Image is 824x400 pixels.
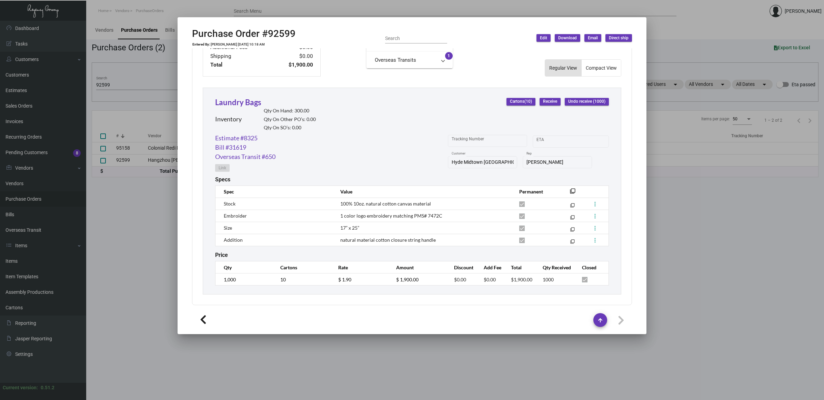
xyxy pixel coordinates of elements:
[588,35,598,41] span: Email
[582,60,621,76] button: Compact View
[272,61,313,69] td: $1,900.00
[215,143,246,152] a: Bill #31619
[340,225,359,231] span: 17” x 25”
[575,261,609,273] th: Closed
[555,34,580,42] button: Download
[224,237,243,243] span: Addition
[215,176,230,183] h2: Specs
[272,52,313,61] td: $0.00
[264,108,316,114] h2: Qty On Hand: 300.00
[210,61,272,69] td: Total
[224,225,232,231] span: Size
[536,261,575,273] th: Qty Received
[543,277,554,282] span: 1000
[215,186,333,198] th: Spec
[565,98,609,106] button: Undo receive (1000)
[447,261,476,273] th: Discount
[215,116,242,123] h2: Inventory
[366,52,453,68] mat-expansion-panel-header: Overseas Transits
[570,241,575,245] mat-icon: filter_none
[340,201,431,207] span: 100% 10oz. natural cotton canvas material
[536,34,551,42] button: Edit
[219,165,226,171] span: Link
[333,186,512,198] th: Value
[536,139,558,144] input: Start date
[504,261,536,273] th: Total
[506,98,535,106] button: Cartons(10)
[264,125,316,131] h2: Qty On SO’s: 0.00
[545,60,581,76] button: Regular View
[3,384,38,391] div: Current version:
[605,34,632,42] button: Direct ship
[504,43,548,48] span: 5 Opened Estimates
[340,237,436,243] span: natural material cotton closure string handle
[543,99,557,104] span: Receive
[568,99,605,104] span: Undo receive (1000)
[564,139,597,144] input: End date
[215,133,258,143] a: Estimate #8325
[570,229,575,233] mat-icon: filter_none
[389,261,447,273] th: Amount
[558,35,577,41] span: Download
[273,261,331,273] th: Cartons
[570,204,575,209] mat-icon: filter_none
[224,201,235,207] span: Stock
[540,35,547,41] span: Edit
[375,56,436,64] mat-panel-title: Overseas Transits
[210,52,272,61] td: Shipping
[510,99,532,104] span: Cartons
[215,261,273,273] th: Qty
[331,261,389,273] th: Rate
[215,98,261,107] a: Laundry Bags
[340,213,442,219] span: 1 color logo embroidery matching PMS# 7472C
[192,28,295,40] h2: Purchase Order #92599
[454,277,466,282] span: $0.00
[524,99,532,104] span: (10)
[224,213,247,219] span: Embroider
[563,43,616,48] span: 32 Opened Sales Orders
[41,384,54,391] div: 0.51.2
[210,42,265,47] td: [PERSON_NAME] [DATE] 10:18 AM
[584,34,601,42] button: Email
[484,277,496,282] span: $0.00
[540,98,561,106] button: Receive
[215,252,228,258] h2: Price
[264,117,316,122] h2: Qty On Other PO’s: 0.00
[477,261,504,273] th: Add Fee
[511,277,532,282] span: $1,900.00
[570,190,575,196] mat-icon: filter_none
[192,42,210,47] td: Entered By:
[215,152,275,161] a: Overseas Transit #650
[215,164,230,172] button: Link
[570,217,575,221] mat-icon: filter_none
[512,186,560,198] th: Permanent
[609,35,629,41] span: Direct ship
